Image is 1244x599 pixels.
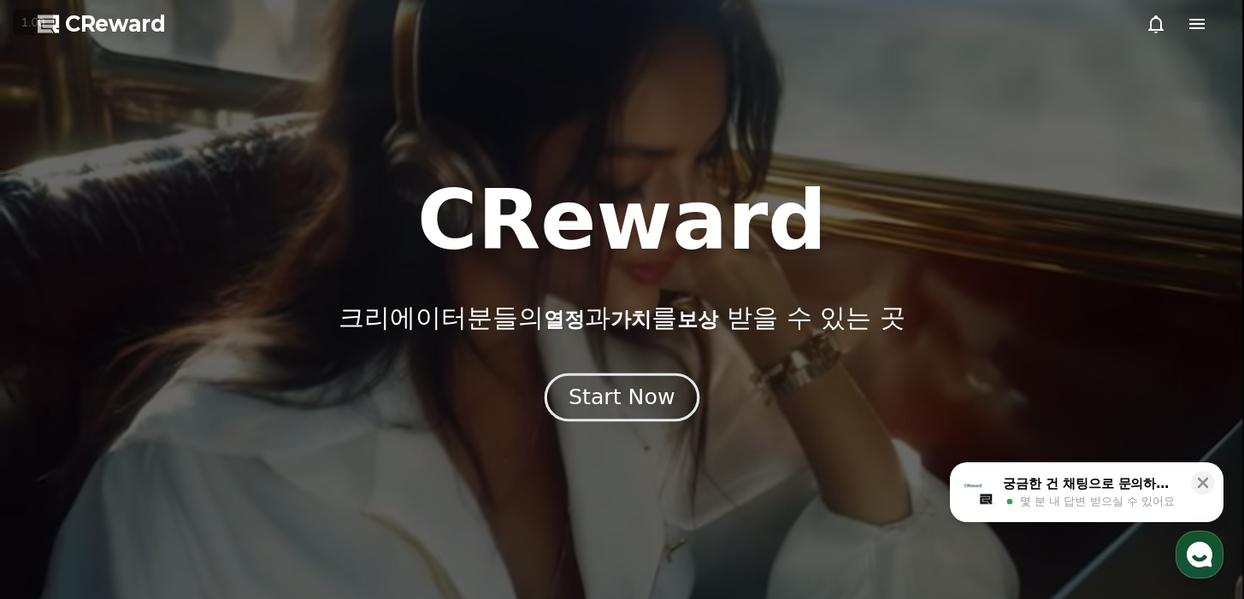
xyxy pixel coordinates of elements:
[264,483,285,496] span: 설정
[5,457,113,500] a: 홈
[677,308,718,332] span: 보상
[38,10,166,38] a: CReward
[65,10,166,38] span: CReward
[417,179,827,261] h1: CReward
[54,483,64,496] span: 홈
[548,391,696,408] a: Start Now
[156,484,177,497] span: 대화
[339,302,905,333] p: 크리에이터분들의 과 를 받을 수 있는 곳
[545,373,699,421] button: Start Now
[569,383,675,412] div: Start Now
[544,308,585,332] span: 열정
[221,457,328,500] a: 설정
[113,457,221,500] a: 대화
[610,308,651,332] span: 가치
